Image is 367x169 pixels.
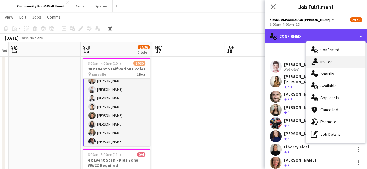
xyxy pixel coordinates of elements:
span: Tue [227,44,234,50]
div: [PERSON_NAME] [284,118,316,123]
span: 4 [288,110,289,114]
span: 4 [288,136,289,141]
span: 4 [288,150,289,154]
span: Cancelled [320,107,338,112]
a: Edit [17,13,29,21]
span: 1 Role [137,72,145,76]
div: [PERSON_NAME] [284,105,316,110]
span: Shortlist [320,71,336,76]
div: Confirmed [265,29,367,43]
span: Sat [11,44,18,50]
div: [DATE] [5,35,19,41]
span: Brand Ambassador Sun [270,17,330,22]
button: Brand Ambassador [PERSON_NAME] [270,17,335,22]
span: 4 [288,123,289,128]
div: Job Details [306,128,365,140]
a: View [2,13,16,21]
div: [PERSON_NAME] [284,91,316,97]
span: 24/30 [350,17,362,22]
div: [PERSON_NAME]-Hooi [284,62,327,67]
div: 6:00am-4:00pm (10h) [270,22,362,27]
div: Not rated [284,67,300,72]
span: Sun [83,44,90,50]
h3: Job Fulfilment [265,3,367,11]
span: 24/30 [133,61,145,66]
span: 18 [226,48,234,55]
span: Week 46 [20,35,35,40]
span: Mon [155,44,163,50]
button: Community Run & Walk Event [12,0,70,12]
app-job-card: 6:00am-4:00pm (10h)24/3028 x Event Staff Various Roles Yarraville1 Role[PERSON_NAME][PERSON_NAME]... [83,58,150,146]
a: Jobs [30,13,44,21]
span: 4.1 [288,97,292,101]
span: 24/36 [138,45,150,49]
span: Edit [19,14,26,20]
div: 3 Jobs [138,50,149,55]
span: View [5,14,13,20]
span: Promote [320,119,336,124]
span: 4 [288,163,289,167]
h3: 4 x Event Staff - Kids Zone WWCC Required [83,157,150,168]
div: [PERSON_NAME] Dal [PERSON_NAME] [284,74,353,84]
span: 4.1 [288,84,292,89]
div: Liberty Cleal [284,144,309,150]
span: 17 [154,48,163,55]
span: 0/4 [137,152,145,157]
span: Applicants [320,95,339,100]
div: AEST [37,35,45,40]
a: Comms [45,13,63,21]
span: Comms [47,14,61,20]
span: 16 [82,48,90,55]
div: [PERSON_NAME] [284,157,316,163]
span: Available [320,83,337,88]
span: Yarraville [92,72,106,76]
span: 6:00am-5:00pm (11h) [88,152,121,157]
div: [PERSON_NAME] [284,131,316,136]
span: 15 [10,48,18,55]
span: Invited [320,59,333,64]
span: 6:00am-4:00pm (10h) [88,61,121,66]
button: Dexus Lunch Spotters [70,0,113,12]
span: Confirmed [320,47,339,52]
h3: 28 x Event Staff Various Roles [83,66,150,72]
span: Jobs [32,14,41,20]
